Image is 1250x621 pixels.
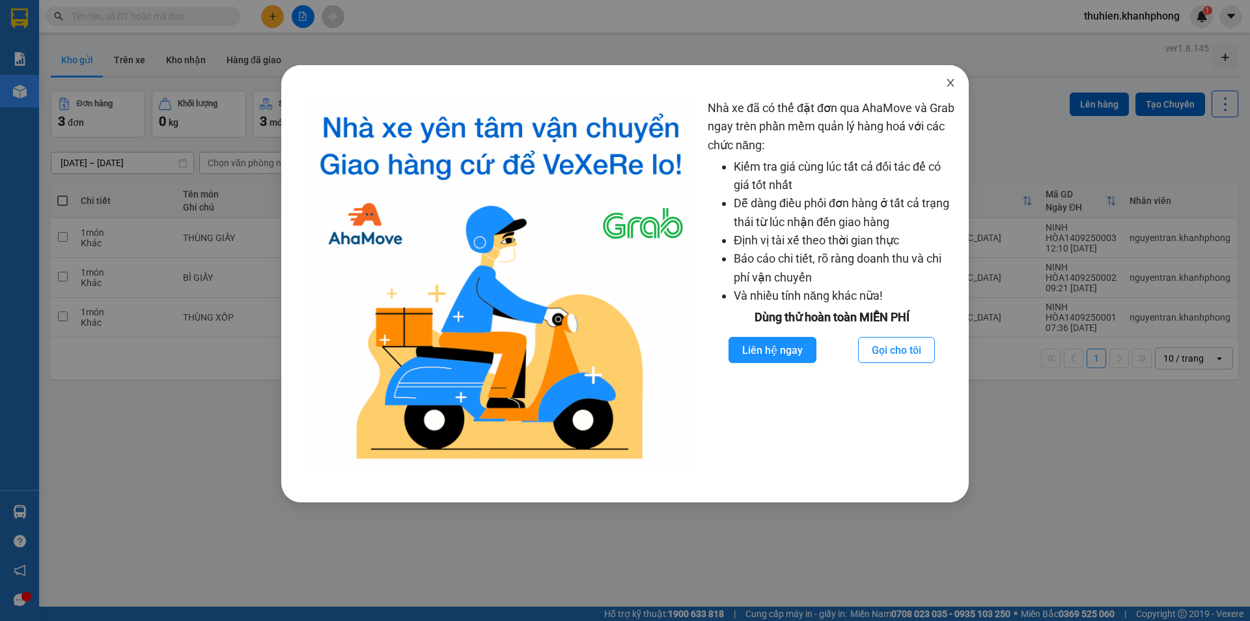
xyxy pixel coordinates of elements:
button: Liên hệ ngay [729,337,816,363]
span: Gọi cho tôi [872,342,921,358]
div: Dùng thử hoàn toàn MIỄN PHÍ [708,308,956,326]
button: Close [932,65,969,102]
li: Báo cáo chi tiết, rõ ràng doanh thu và chi phí vận chuyển [734,250,956,287]
button: Gọi cho tôi [858,337,935,363]
span: Liên hệ ngay [742,342,803,358]
span: close [945,78,956,88]
li: Dễ dàng điều phối đơn hàng ở tất cả trạng thái từ lúc nhận đến giao hàng [734,194,956,231]
li: Và nhiều tính năng khác nữa! [734,287,956,305]
img: logo [305,99,697,470]
li: Kiểm tra giá cùng lúc tất cả đối tác để có giá tốt nhất [734,158,956,195]
li: Định vị tài xế theo thời gian thực [734,231,956,250]
div: Nhà xe đã có thể đặt đơn qua AhaMove và Grab ngay trên phần mềm quản lý hàng hoá với các chức năng: [708,99,956,470]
